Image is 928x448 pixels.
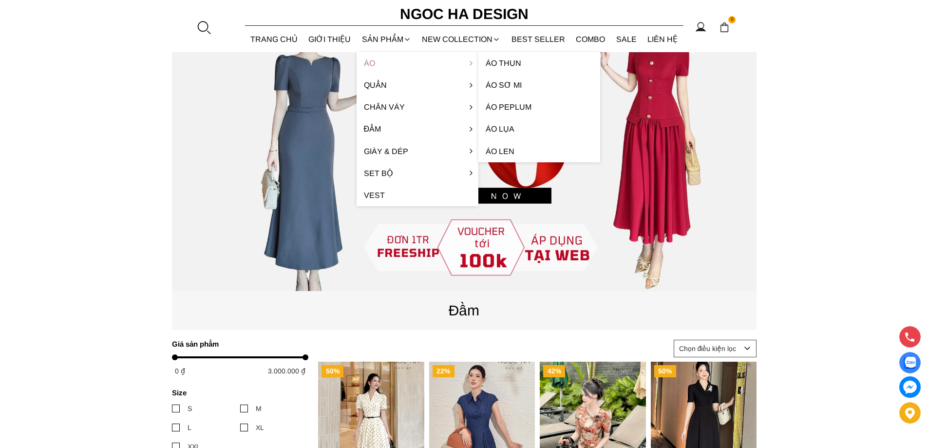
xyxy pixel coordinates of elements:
a: LIÊN HỆ [642,26,683,52]
a: NEW COLLECTION [417,26,506,52]
a: Giày & Dép [357,140,478,162]
a: Combo [570,26,611,52]
div: SẢN PHẨM [357,26,417,52]
a: TRANG CHỦ [245,26,303,52]
a: Set Bộ [357,162,478,184]
span: 3.000.000 ₫ [268,367,305,375]
a: Áo Peplum [478,96,600,118]
span: 0 ₫ [175,367,185,375]
a: Vest [357,184,478,206]
a: BEST SELLER [506,26,571,52]
a: Áo sơ mi [478,74,600,96]
a: Áo thun [478,52,600,74]
a: Chân váy [357,96,478,118]
a: SALE [611,26,643,52]
span: 0 [728,16,736,24]
a: messenger [899,376,921,398]
img: Display image [904,357,916,369]
a: Áo lụa [478,118,600,140]
a: Đầm [357,118,478,140]
p: Đầm [172,299,757,322]
img: img-CART-ICON-ksit0nf1 [719,22,730,33]
a: GIỚI THIỆU [303,26,357,52]
a: Áo [357,52,478,74]
a: Display image [899,352,921,373]
h4: Size [172,389,302,397]
div: S [188,403,192,414]
a: Áo len [478,140,600,162]
div: M [256,403,262,414]
div: L [188,422,191,433]
a: Ngoc Ha Design [391,2,537,26]
div: XL [256,422,264,433]
a: Quần [357,74,478,96]
h4: Giá sản phẩm [172,340,302,348]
